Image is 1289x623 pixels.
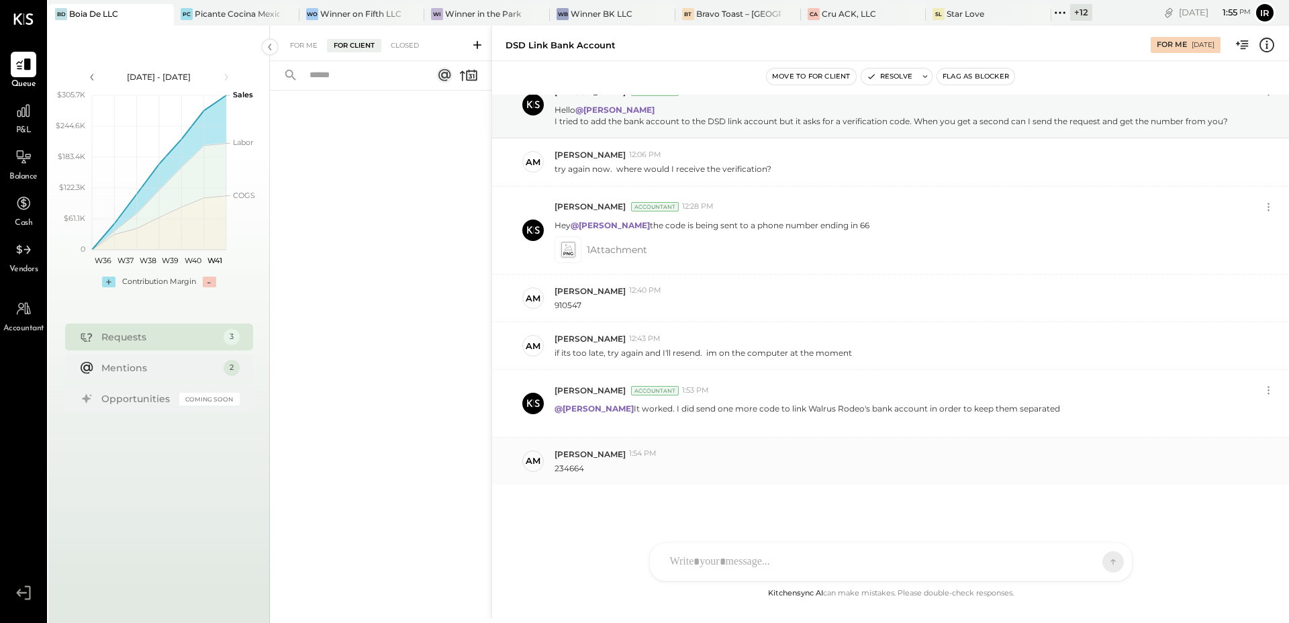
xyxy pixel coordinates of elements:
[1,144,46,183] a: Balance
[555,149,626,160] span: [PERSON_NAME]
[555,403,1060,426] p: It worked. I did send one more code to link Walrus Rodeo's bank account in order to keep them sep...
[947,8,984,19] div: Star Love
[526,340,540,352] div: AM
[55,8,67,20] div: BD
[767,68,856,85] button: Move to for client
[937,68,1014,85] button: Flag as Blocker
[445,8,521,19] div: Winner in the Park
[101,361,217,375] div: Mentions
[1,237,46,276] a: Vendors
[526,454,540,467] div: AM
[59,183,85,192] text: $122.3K
[808,8,820,20] div: CA
[571,8,632,19] div: Winner BK LLC
[861,68,918,85] button: Resolve
[224,360,240,376] div: 2
[1179,6,1251,19] div: [DATE]
[555,104,1228,127] p: Hello
[822,8,876,19] div: Cru ACK, LLC
[9,171,38,183] span: Balance
[69,8,118,19] div: Boia De LLC
[682,8,694,20] div: BT
[555,299,581,311] p: 910547
[555,347,852,358] p: if its too late, try again and I'll resend. im on the computer at the moment
[56,121,85,130] text: $244.6K
[181,8,193,20] div: PC
[3,323,44,335] span: Accountant
[101,392,173,405] div: Opportunities
[629,448,657,459] span: 1:54 PM
[555,385,626,396] span: [PERSON_NAME]
[101,330,217,344] div: Requests
[233,138,253,147] text: Labor
[1,296,46,335] a: Accountant
[629,334,661,344] span: 12:43 PM
[306,8,318,20] div: Wo
[933,8,945,20] div: SL
[682,201,714,212] span: 12:28 PM
[431,8,443,20] div: Wi
[58,152,85,161] text: $183.4K
[122,277,196,287] div: Contribution Margin
[506,39,616,52] div: DSD Link Bank Account
[233,90,253,99] text: Sales
[117,256,134,265] text: W37
[81,244,85,254] text: 0
[1,191,46,230] a: Cash
[555,463,584,474] p: 234664
[9,264,38,276] span: Vendors
[64,213,85,223] text: $61.1K
[57,90,85,99] text: $305.7K
[555,403,634,414] strong: @[PERSON_NAME]
[179,393,240,405] div: Coming Soon
[203,277,216,287] div: -
[571,220,650,230] strong: @[PERSON_NAME]
[233,191,255,200] text: COGS
[224,329,240,345] div: 3
[629,150,661,160] span: 12:06 PM
[575,105,655,115] strong: @[PERSON_NAME]
[526,156,540,169] div: AM
[327,39,381,52] div: For Client
[1157,40,1187,50] div: For Me
[207,256,222,265] text: W41
[555,201,626,212] span: [PERSON_NAME]
[102,71,216,83] div: [DATE] - [DATE]
[1192,40,1214,50] div: [DATE]
[1,98,46,137] a: P&L
[1254,2,1276,23] button: Ir
[557,8,569,20] div: WB
[555,448,626,460] span: [PERSON_NAME]
[629,285,661,296] span: 12:40 PM
[162,256,179,265] text: W39
[11,79,36,91] span: Queue
[1,52,46,91] a: Queue
[696,8,781,19] div: Bravo Toast – [GEOGRAPHIC_DATA]
[555,163,771,175] p: try again now. where would I receive the verification?
[95,256,111,265] text: W36
[587,236,647,263] span: 1 Attachment
[283,39,324,52] div: For Me
[195,8,279,19] div: Picante Cocina Mexicana Rest
[15,218,32,230] span: Cash
[184,256,201,265] text: W40
[631,386,679,395] div: Accountant
[526,292,540,305] div: AM
[320,8,401,19] div: Winner on Fifth LLC
[139,256,156,265] text: W38
[1162,5,1176,19] div: copy link
[1070,4,1092,21] div: + 12
[682,385,709,396] span: 1:53 PM
[631,202,679,211] div: Accountant
[555,285,626,297] span: [PERSON_NAME]
[555,220,869,231] p: Hey the code is being sent to a phone number ending in 66
[384,39,426,52] div: Closed
[16,125,32,137] span: P&L
[555,115,1228,127] div: I tried to add the bank account to the DSD link account but it asks for a verification code. When...
[555,333,626,344] span: [PERSON_NAME]
[102,277,115,287] div: +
